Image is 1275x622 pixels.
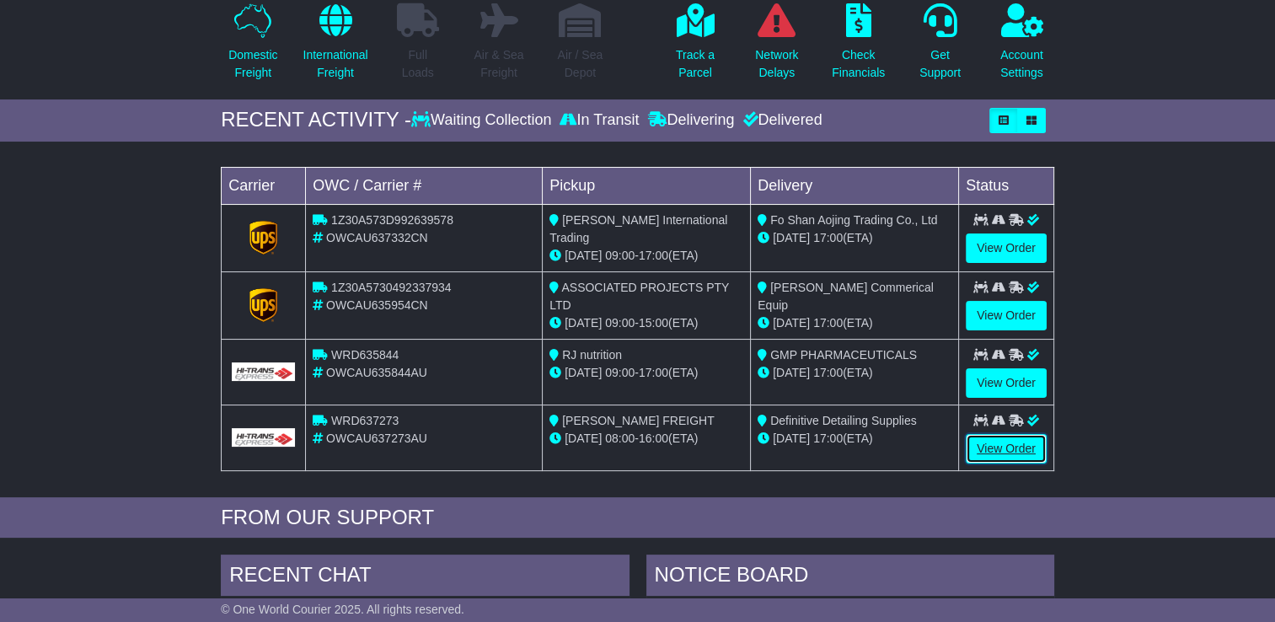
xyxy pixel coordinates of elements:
[397,46,439,82] p: Full Loads
[738,111,822,130] div: Delivered
[639,249,668,262] span: 17:00
[1000,46,1043,82] p: Account Settings
[966,301,1047,330] a: View Order
[758,430,951,448] div: (ETA)
[232,362,295,381] img: GetCarrierServiceLogo
[773,432,810,445] span: [DATE]
[249,288,278,322] img: GetCarrierServiceLogo
[557,46,603,82] p: Air / Sea Depot
[565,316,602,330] span: [DATE]
[755,46,798,82] p: Network Delays
[999,3,1044,91] a: AccountSettings
[232,428,295,447] img: GetCarrierServiceLogo
[966,368,1047,398] a: View Order
[605,432,635,445] span: 08:00
[331,213,453,227] span: 1Z30A573D992639578
[549,213,727,244] span: [PERSON_NAME] International Trading
[966,233,1047,263] a: View Order
[306,167,543,204] td: OWC / Carrier #
[758,364,951,382] div: (ETA)
[565,249,602,262] span: [DATE]
[643,111,738,130] div: Delivering
[549,247,743,265] div: - (ETA)
[331,281,451,294] span: 1Z30A5730492337934
[562,348,622,362] span: RJ nutrition
[813,316,843,330] span: 17:00
[549,364,743,382] div: - (ETA)
[813,231,843,244] span: 17:00
[639,366,668,379] span: 17:00
[249,221,278,255] img: GetCarrierServiceLogo
[754,3,799,91] a: NetworkDelays
[773,366,810,379] span: [DATE]
[605,249,635,262] span: 09:00
[221,506,1054,530] div: FROM OUR SUPPORT
[565,366,602,379] span: [DATE]
[675,3,715,91] a: Track aParcel
[303,46,367,82] p: International Freight
[605,366,635,379] span: 09:00
[773,231,810,244] span: [DATE]
[966,434,1047,464] a: View Order
[770,348,917,362] span: GMP PHARMACEUTICALS
[639,432,668,445] span: 16:00
[758,314,951,332] div: (ETA)
[751,167,959,204] td: Delivery
[919,46,961,82] p: Get Support
[549,430,743,448] div: - (ETA)
[221,108,411,132] div: RECENT ACTIVITY -
[831,3,886,91] a: CheckFinancials
[549,281,729,312] span: ASSOCIATED PROJECTS PTY LTD
[555,111,643,130] div: In Transit
[543,167,751,204] td: Pickup
[562,414,714,427] span: [PERSON_NAME] FREIGHT
[326,298,428,312] span: OWCAU635954CN
[770,213,937,227] span: Fo Shan Aojing Trading Co., Ltd
[813,366,843,379] span: 17:00
[411,111,555,130] div: Waiting Collection
[474,46,523,82] p: Air & Sea Freight
[565,432,602,445] span: [DATE]
[832,46,885,82] p: Check Financials
[646,555,1054,600] div: NOTICE BOARD
[326,231,428,244] span: OWCAU637332CN
[221,603,464,616] span: © One World Courier 2025. All rights reserved.
[331,348,399,362] span: WRD635844
[813,432,843,445] span: 17:00
[221,555,629,600] div: RECENT CHAT
[222,167,306,204] td: Carrier
[228,3,278,91] a: DomesticFreight
[758,229,951,247] div: (ETA)
[549,314,743,332] div: - (ETA)
[758,281,934,312] span: [PERSON_NAME] Commerical Equip
[605,316,635,330] span: 09:00
[770,414,917,427] span: Definitive Detailing Supplies
[326,432,427,445] span: OWCAU637273AU
[919,3,962,91] a: GetSupport
[959,167,1054,204] td: Status
[228,46,277,82] p: Domestic Freight
[773,316,810,330] span: [DATE]
[676,46,715,82] p: Track a Parcel
[639,316,668,330] span: 15:00
[331,414,399,427] span: WRD637273
[326,366,427,379] span: OWCAU635844AU
[302,3,368,91] a: InternationalFreight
